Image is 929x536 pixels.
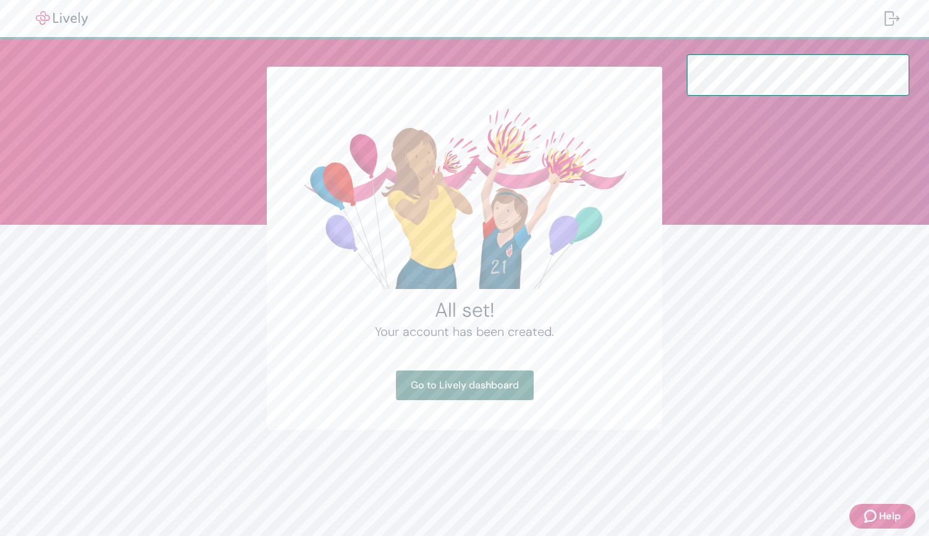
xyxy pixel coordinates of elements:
h2: All set! [296,298,633,322]
h4: Your account has been created. [296,322,633,341]
svg: Zendesk support icon [864,509,879,524]
a: Go to Lively dashboard [396,371,534,400]
img: Lively [27,11,96,26]
button: Log out [875,4,909,33]
span: Help [879,509,901,524]
button: Zendesk support iconHelp [849,504,915,529]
